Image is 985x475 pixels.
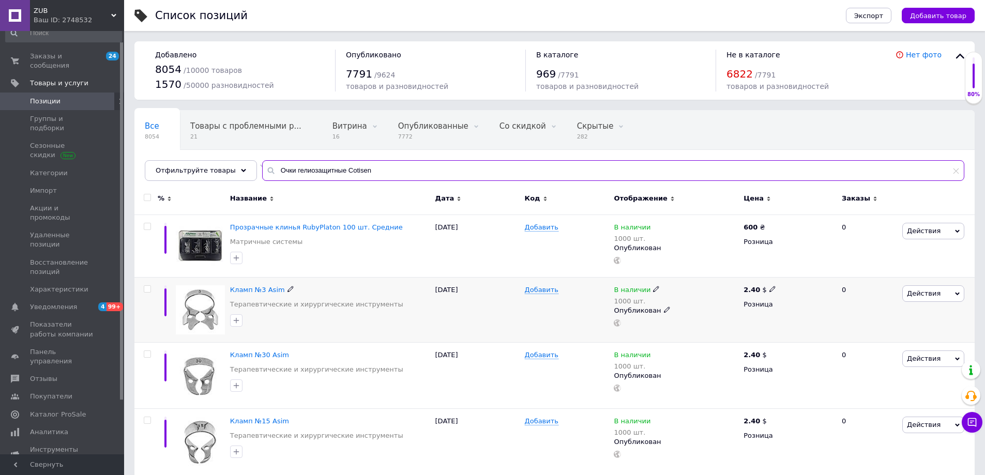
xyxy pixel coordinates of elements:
span: / 10000 товаров [184,66,242,74]
img: Прозрачные клинья RubyPlaton 100 шт. Средние [176,223,225,267]
div: 0 [836,214,900,277]
div: $ [744,285,776,295]
div: [DATE] [433,342,522,408]
div: Опубликован [614,437,738,447]
span: Действия [907,289,941,297]
div: Опубликован [614,243,738,253]
span: 4 [98,302,107,311]
div: 1000 шт. [614,362,650,370]
a: Прозрачные клинья RubyPlaton 100 шт. Средние [230,223,403,231]
div: ₴ [744,223,765,232]
span: 969 [536,68,556,80]
a: Кламп №30 Asim [230,351,289,359]
span: / 9624 [374,71,395,79]
span: Все [145,121,159,131]
span: / 50000 разновидностей [184,81,274,89]
a: Терапевтические и хирургические инструменты [230,431,403,440]
div: 1000 шт. [614,428,650,436]
span: Товары и услуги [30,79,88,88]
div: Розница [744,300,833,309]
span: Аналитика [30,427,68,437]
span: Добавить [525,286,558,294]
span: Опубликовано [346,51,401,59]
span: 8054 [145,133,159,141]
span: Цена [744,194,764,203]
span: Сезонные скидки [30,141,96,160]
div: 0 [836,277,900,342]
img: Кламп №30 Asim [176,350,225,401]
span: Добавлено [155,51,196,59]
a: Матричные системы [230,237,302,247]
span: Инструменты вебмастера и SEO [30,445,96,464]
span: 21 [190,133,301,141]
span: Со скидкой [499,121,546,131]
span: товаров и разновидностей [346,82,448,90]
span: Добавить [525,351,558,359]
span: Позиции [30,97,60,106]
span: Дата [435,194,454,203]
div: 80% [965,91,982,98]
span: В наличии [614,417,650,428]
span: Добавить [525,223,558,232]
span: Уведомления [30,302,77,312]
span: Не в каталоге [726,51,780,59]
div: Розница [744,431,833,440]
span: 1570 [155,78,181,90]
span: Отфильтруйте товары [156,166,236,174]
span: Отображение [614,194,667,203]
span: Импорт [30,186,57,195]
span: Скрытые [577,121,614,131]
div: [DATE] [433,214,522,277]
a: Кламп №15 Asim [230,417,289,425]
span: Характеристики [30,285,88,294]
span: / 7791 [558,71,579,79]
input: Поиск [5,24,122,42]
span: Отзывы [30,374,57,384]
div: Опубликован [614,371,738,380]
span: Добавить товар [910,12,966,20]
div: 1000 шт. [614,235,650,242]
span: Экспорт [854,12,883,20]
span: Группы и подборки [30,114,96,133]
div: Список позиций [155,10,248,21]
div: [DATE] [433,277,522,342]
img: Кламп №15 Asim [176,417,225,468]
div: Опубликован [614,306,738,315]
div: 0 [836,342,900,408]
span: Панель управления [30,347,96,366]
span: 6822 [726,68,753,80]
span: В наличии [614,286,650,297]
button: Добавить товар [902,8,975,23]
b: 2.40 [744,351,760,359]
a: Терапевтические и хирургические инструменты [230,365,403,374]
img: Кламп №3 Asim [176,285,225,334]
span: ZUB [34,6,111,16]
div: Розница [744,365,833,374]
div: Розница [744,237,833,247]
b: 2.40 [744,417,760,425]
span: Действия [907,421,941,428]
a: Нет фото [906,51,942,59]
a: Кламп №3 Asim [230,286,285,294]
span: Название [230,194,267,203]
span: В наличии [614,223,650,234]
span: 8054 [155,63,181,75]
div: Товары с проблемными разновидностями [180,111,322,150]
span: / 7791 [755,71,776,79]
a: Терапевтические и хирургические инструменты [230,300,403,309]
input: Поиск по названию позиции, артикулу и поисковым запросам [262,160,964,181]
span: Код [525,194,540,203]
span: Витрина [332,121,367,131]
span: 7791 [346,68,372,80]
span: товаров и разновидностей [536,82,639,90]
span: % [158,194,164,203]
span: С заниженной ценой, Оп... [145,161,254,170]
span: Покупатели [30,392,72,401]
span: Действия [907,227,941,235]
span: Заказы и сообщения [30,52,96,70]
span: Заказы [842,194,870,203]
button: Экспорт [846,8,891,23]
span: Опубликованные [398,121,468,131]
